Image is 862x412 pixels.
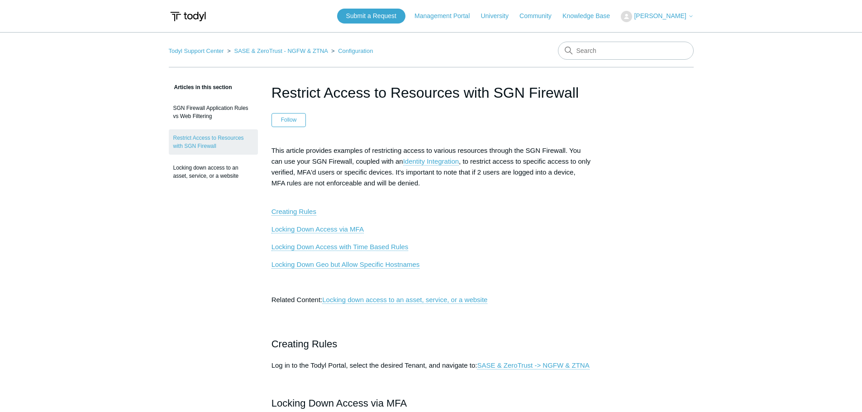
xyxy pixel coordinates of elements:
a: Locking down access to an asset, service, or a website [169,159,258,185]
a: Locking Down Access via MFA [271,225,364,233]
a: Knowledge Base [562,11,619,21]
a: Todyl Support Center [169,47,224,54]
a: SGN Firewall Application Rules vs Web Filtering [169,99,258,125]
li: SASE & ZeroTrust - NGFW & ZTNA [225,47,329,54]
a: Identity Integration [403,157,459,166]
li: Configuration [329,47,373,54]
span: [PERSON_NAME] [634,12,686,19]
button: Follow Article [271,113,306,127]
li: Todyl Support Center [169,47,226,54]
p: Log in to the Todyl Portal, select the desired Tenant, and navigate to: [271,360,591,371]
button: [PERSON_NAME] [621,11,693,22]
p: This article provides examples of restricting access to various resources through the SGN Firewal... [271,145,591,199]
h2: Creating Rules [271,336,591,352]
a: University [481,11,517,21]
a: Community [519,11,561,21]
a: Creating Rules [271,208,316,216]
input: Search [558,42,694,60]
a: SASE & ZeroTrust - NGFW & ZTNA [234,47,328,54]
a: Management Portal [414,11,479,21]
a: Locking Down Access with Time Based Rules [271,243,409,251]
img: Todyl Support Center Help Center home page [169,8,207,25]
h2: Locking Down Access via MFA [271,395,591,411]
a: Submit a Request [337,9,405,24]
a: Locking down access to an asset, service, or a website [322,296,487,304]
a: Restrict Access to Resources with SGN Firewall [169,129,258,155]
span: Articles in this section [169,84,232,90]
a: SASE & ZeroTrust -> NGFW & ZTNA [477,361,589,369]
a: Configuration [338,47,373,54]
a: Locking Down Geo but Allow Specific Hostnames [271,260,420,269]
h1: Restrict Access to Resources with SGN Firewall [271,82,591,104]
p: Related Content: [271,294,591,305]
